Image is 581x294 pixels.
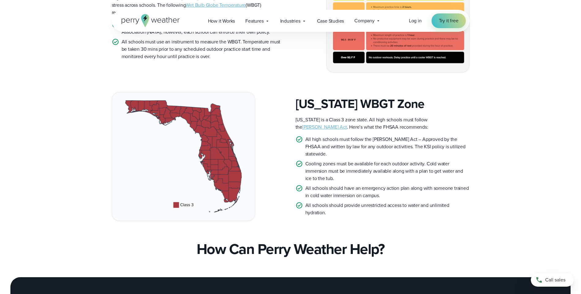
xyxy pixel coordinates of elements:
[305,202,470,216] p: All schools should provide unrestricted access to water and unlimited hydration.
[122,38,286,60] p: All schools must use an instrument to measure the WBGT. Temperature must be taken 30 mins prior t...
[531,273,574,287] a: Call sales
[296,116,470,131] p: [US_STATE] is a Class 3 zone state. All high schools must follow the . Here’s what the FHSAA reco...
[439,17,458,24] span: Try it free
[305,160,470,182] p: Cooling zones must be available for each outdoor activity. Cold water immersion must be immediate...
[302,123,347,130] a: [PERSON_NAME] Act
[409,17,422,24] a: Log in
[545,276,565,284] span: Call sales
[112,92,255,220] img: Florida WBGT Map
[186,2,246,9] a: Wet Bulb Globe Temperature
[280,17,300,25] span: Industries
[317,17,344,25] span: Case Studies
[305,136,470,158] p: All high schools must follow the [PERSON_NAME] Act – Approved by the FHSAA and written by law for...
[312,15,349,27] a: Case Studies
[203,15,240,27] a: How it Works
[305,185,470,199] p: All schools should have an emergency action plan along with someone trained in cold water immersi...
[208,17,235,25] span: How it Works
[354,17,375,24] span: Company
[245,17,263,25] span: Features
[432,13,466,28] a: Try it free
[197,241,385,258] h3: How Can Perry Weather Help?
[296,97,470,111] h3: [US_STATE] WBGT Zone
